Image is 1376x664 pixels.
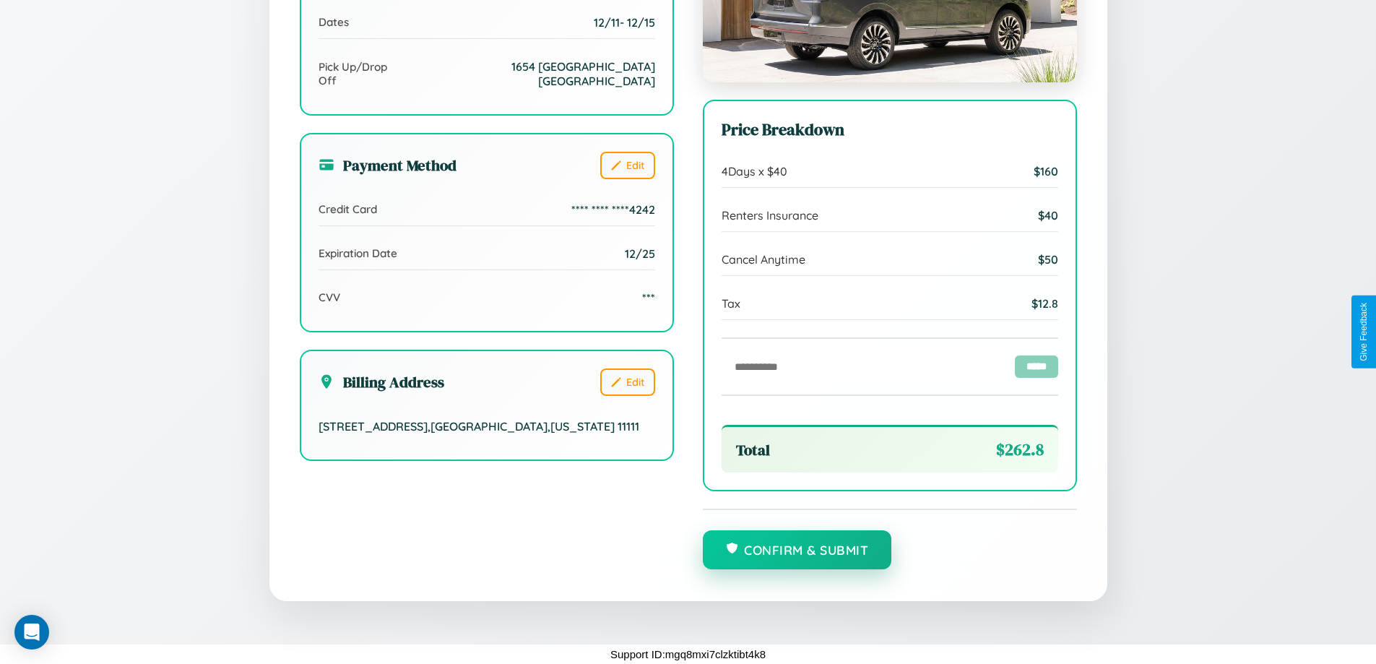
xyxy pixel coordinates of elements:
[319,419,639,434] span: [STREET_ADDRESS] , [GEOGRAPHIC_DATA] , [US_STATE] 11111
[736,439,770,460] span: Total
[996,439,1044,461] span: $ 262.8
[1359,303,1369,361] div: Give Feedback
[722,118,1058,141] h3: Price Breakdown
[1038,252,1058,267] span: $ 50
[722,208,818,223] span: Renters Insurance
[722,252,805,267] span: Cancel Anytime
[319,202,377,216] span: Credit Card
[625,246,655,261] span: 12/25
[319,290,340,304] span: CVV
[610,644,766,664] p: Support ID: mgq8mxi7clzktibt4k8
[1034,164,1058,178] span: $ 160
[703,530,892,569] button: Confirm & Submit
[319,155,456,176] h3: Payment Method
[600,152,655,179] button: Edit
[1031,296,1058,311] span: $ 12.8
[319,371,444,392] h3: Billing Address
[319,60,404,87] span: Pick Up/Drop Off
[600,368,655,396] button: Edit
[319,246,397,260] span: Expiration Date
[14,615,49,650] div: Open Intercom Messenger
[722,296,740,311] span: Tax
[404,59,655,88] span: 1654 [GEOGRAPHIC_DATA] [GEOGRAPHIC_DATA]
[319,15,349,29] span: Dates
[1038,208,1058,223] span: $ 40
[722,164,787,178] span: 4 Days x $ 40
[594,15,655,30] span: 12 / 11 - 12 / 15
